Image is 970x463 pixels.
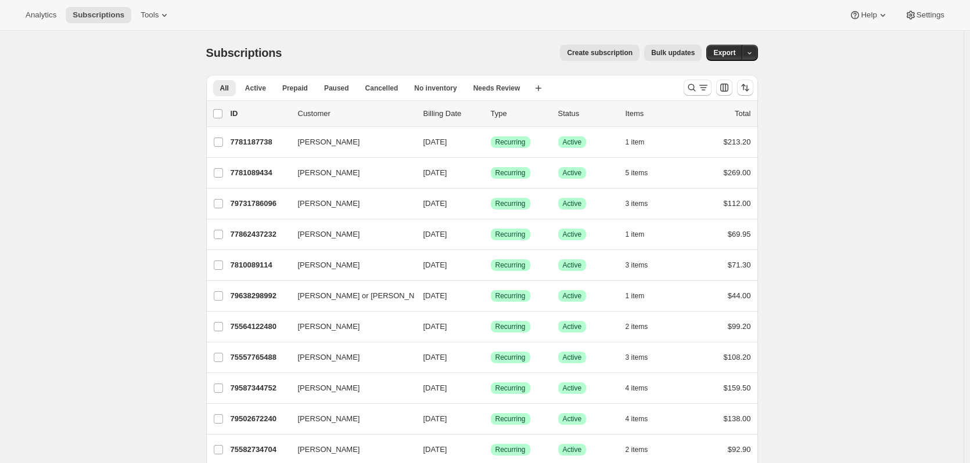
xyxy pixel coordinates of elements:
span: Settings [917,10,944,20]
div: 7781089434[PERSON_NAME][DATE]SuccessRecurringSuccessActive5 items$269.00 [231,165,751,181]
span: Active [563,230,582,239]
span: [DATE] [423,414,447,423]
div: 7810089114[PERSON_NAME][DATE]SuccessRecurringSuccessActive3 items$71.30 [231,257,751,273]
span: Recurring [495,199,526,208]
span: Recurring [495,322,526,331]
span: No inventory [414,84,457,93]
button: [PERSON_NAME] [291,256,407,274]
p: 7810089114 [231,259,289,271]
span: 3 items [626,199,648,208]
span: Recurring [495,138,526,147]
div: 75564122480[PERSON_NAME][DATE]SuccessRecurringSuccessActive2 items$99.20 [231,319,751,335]
button: Help [842,7,895,23]
p: 75582734704 [231,444,289,455]
span: Needs Review [473,84,520,93]
span: Cancelled [365,84,398,93]
span: [DATE] [423,168,447,177]
span: [PERSON_NAME] [298,198,360,209]
span: [DATE] [423,199,447,208]
div: 79731786096[PERSON_NAME][DATE]SuccessRecurringSuccessActive3 items$112.00 [231,196,751,212]
span: Active [563,168,582,178]
span: [PERSON_NAME] [298,136,360,148]
button: 2 items [626,319,661,335]
div: 79587344752[PERSON_NAME][DATE]SuccessRecurringSuccessActive4 items$159.50 [231,380,751,396]
div: Items [626,108,684,120]
span: [PERSON_NAME] [298,259,360,271]
button: 4 items [626,411,661,427]
span: $44.00 [728,291,751,300]
span: $69.95 [728,230,751,238]
button: [PERSON_NAME] [291,379,407,397]
p: 7781089434 [231,167,289,179]
span: [DATE] [423,261,447,269]
span: 4 items [626,414,648,424]
p: 79502672240 [231,413,289,425]
span: All [220,84,229,93]
div: 79638298992[PERSON_NAME] or [PERSON_NAME][DATE]SuccessRecurringSuccessActive1 item$44.00 [231,288,751,304]
p: Total [735,108,750,120]
span: Recurring [495,230,526,239]
span: Active [563,353,582,362]
button: Search and filter results [684,79,712,96]
span: Active [563,199,582,208]
span: Create subscription [567,48,633,57]
button: [PERSON_NAME] [291,194,407,213]
span: [PERSON_NAME] [298,167,360,179]
div: 79502672240[PERSON_NAME][DATE]SuccessRecurringSuccessActive4 items$138.00 [231,411,751,427]
span: $159.50 [724,384,751,392]
span: 1 item [626,138,645,147]
p: Billing Date [423,108,482,120]
span: 1 item [626,291,645,301]
p: Status [558,108,616,120]
span: [PERSON_NAME] [298,352,360,363]
span: [DATE] [423,445,447,454]
span: [DATE] [423,138,447,146]
span: Active [563,322,582,331]
span: Tools [141,10,159,20]
span: Help [861,10,876,20]
span: 3 items [626,261,648,270]
span: Active [563,384,582,393]
span: 5 items [626,168,648,178]
button: [PERSON_NAME] [291,440,407,459]
button: Subscriptions [66,7,131,23]
button: 4 items [626,380,661,396]
p: 79587344752 [231,382,289,394]
span: Active [563,414,582,424]
span: [DATE] [423,230,447,238]
button: 2 items [626,442,661,458]
div: Type [491,108,549,120]
p: 7781187738 [231,136,289,148]
span: Paused [324,84,349,93]
button: 5 items [626,165,661,181]
span: Recurring [495,261,526,270]
div: 7781187738[PERSON_NAME][DATE]SuccessRecurringSuccessActive1 item$213.20 [231,134,751,150]
button: Analytics [19,7,63,23]
span: Bulk updates [651,48,695,57]
button: 3 items [626,257,661,273]
div: 75582734704[PERSON_NAME][DATE]SuccessRecurringSuccessActive2 items$92.90 [231,442,751,458]
button: Tools [134,7,177,23]
button: [PERSON_NAME] [291,133,407,151]
span: $213.20 [724,138,751,146]
span: $269.00 [724,168,751,177]
button: [PERSON_NAME] [291,317,407,336]
p: 79638298992 [231,290,289,302]
p: 79731786096 [231,198,289,209]
span: $99.20 [728,322,751,331]
button: 3 items [626,196,661,212]
button: Settings [898,7,951,23]
span: [DATE] [423,291,447,300]
span: Export [713,48,735,57]
button: Create subscription [560,45,640,61]
span: [PERSON_NAME] [298,413,360,425]
button: 3 items [626,349,661,366]
div: IDCustomerBilling DateTypeStatusItemsTotal [231,108,751,120]
p: ID [231,108,289,120]
p: 77862437232 [231,229,289,240]
button: Sort the results [737,79,753,96]
span: $138.00 [724,414,751,423]
span: 3 items [626,353,648,362]
span: 4 items [626,384,648,393]
span: 2 items [626,445,648,454]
